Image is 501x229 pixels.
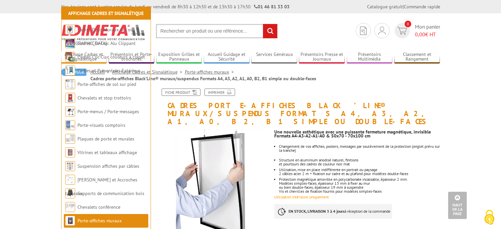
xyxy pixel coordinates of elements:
img: Chevalets et stop trottoirs [65,93,75,103]
h1: Cadres porte-affiches Black’Line® muraux/suspendus Formats A4, A3, A2, A1, A0, B2, B1 simple ou d... [153,89,445,126]
div: Modèles simples-faces, épaisseur 13 mm à fixer au mur [279,181,440,185]
a: Vitrines et tableaux affichage [77,149,137,155]
strong: EN STOCK, LIVRAISON 3 à 4 jours [289,209,344,214]
a: Plaques de porte et murales [77,136,134,142]
a: Imprimer [204,89,235,96]
p: à réception de la commande [274,204,392,219]
img: Cookies (fenêtre modale) [481,209,498,226]
img: Plaques de porte et murales [65,134,75,144]
span: € HT [415,31,440,38]
font: Utilisation intérieure uniquement [274,194,329,199]
a: [PERSON_NAME] et Accroches tableaux [65,177,137,196]
a: Fiche produit [162,89,200,96]
li: Cadres porte-affiches Black’Line® muraux/suspendus Formats A4, A3, A2, A1, A0, B2, B1 simple ou d... [90,75,316,82]
div: Nos équipes sont à votre service du lundi au vendredi de 8h30 à 12h30 et de 13h30 à 17h30 [61,3,290,10]
img: Cadres et Présentoirs Extérieur [65,66,75,76]
a: Présentoirs et Porte-brochures [109,52,155,63]
div: Structure en aluminium anodisé naturel, finitions [279,158,440,162]
img: Porte-affiches de sol sur pied [65,79,75,89]
img: Cadres Deco Muraux Alu ou Bois [65,25,75,35]
div: et pourtours des cadres de couleur noir mat [279,162,440,166]
div: Changement de vos affiches, posters, messages par soulèvement de la protection (onglet prévu sur ... [279,144,440,152]
a: Haut de la page [448,192,467,219]
img: Chevalets conférence [65,202,75,212]
a: Porte-affiches muraux [77,218,122,224]
a: Porte-menus / Porte-messages [77,109,139,114]
input: rechercher [263,24,277,38]
img: devis rapide [397,27,407,35]
img: Cimaises et Accroches tableaux [65,175,75,185]
a: Cadres Deco Muraux Alu ou [GEOGRAPHIC_DATA] [65,27,133,46]
div: Protection magnétique amovible en polycarbonate incassable, épaisseur 2 mm. [279,177,440,181]
img: Vitrines et tableaux affichage [65,147,75,157]
a: Services Généraux [251,52,297,63]
a: Porte-affiches de sol sur pied [77,81,136,87]
a: Affichage Cadres et Signalétique [68,10,144,16]
img: devis rapide [360,27,367,35]
img: Suspension affiches par câbles [65,161,75,171]
a: Exposition Grilles et Panneaux [156,52,202,63]
img: Porte-affiches muraux [65,216,75,226]
input: Rechercher un produit ou une référence... [156,24,278,38]
a: Chevalets et stop trottoirs [77,95,131,101]
img: Porte-menus / Porte-messages [65,107,75,116]
a: devis rapide 0 Mon panier 0,00€ HT [393,23,440,38]
div: Formats A4-A3-A2-A1-A0 & 50x70 - 70x100 cm [274,134,440,138]
a: Classement et Rangement [394,52,440,63]
a: Porte-visuels comptoirs [77,122,125,128]
a: Chevalets conférence [77,204,120,210]
button: Cookies (fenêtre modale) [478,206,501,229]
img: Porte-visuels comptoirs [65,120,75,130]
a: Cadres Clic-Clac Alu Clippant [77,40,136,46]
a: Porte-affiches muraux [185,69,236,75]
a: Commande rapide [404,4,440,10]
strong: 01 46 81 33 03 [254,4,290,10]
img: devis rapide [378,27,386,35]
span: Mon panier [415,23,440,38]
a: Cadres et Présentoirs Extérieur [77,68,140,74]
div: Une nouvelle esthétique avec une puissante fermeture magnétique, invisible [274,130,440,134]
div: ou bien double-faces, épaisseur 19 mm à suspendre [279,185,440,189]
a: Présentoirs Presse et Journaux [299,52,345,63]
span: 0 [405,21,411,27]
a: Accueil Guidage et Sécurité [204,52,250,63]
a: Affichage Cadres et Signalétique [61,52,107,63]
a: Suspension affiches par câbles [77,163,139,169]
a: Présentoirs Multimédia [347,52,393,63]
p: Utilisation, mise en place indifférente en portrait ou paysage 2 câbles acier 2 m + fixation sur ... [279,168,440,176]
a: Catalogue gratuit [367,4,403,10]
a: Supports de communication bois [77,190,144,196]
div: | [367,3,440,10]
div: Vis et chevilles de fixation fournis pour modèles simples-faces [279,189,440,193]
span: 0,00 [415,31,425,38]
